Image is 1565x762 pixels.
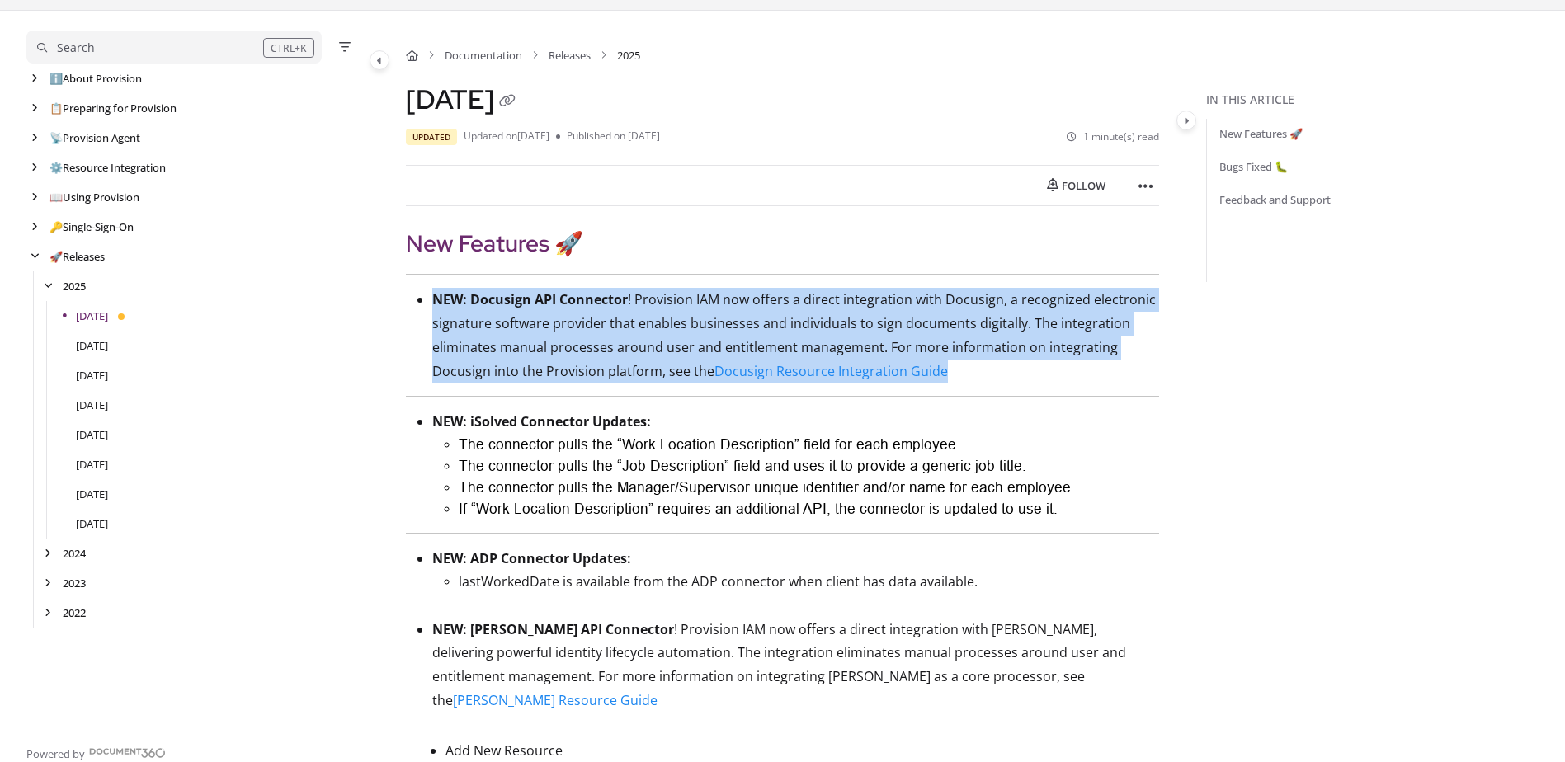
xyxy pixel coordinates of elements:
span: The connector pulls the Manager/Supervisor unique identifier and/or name for each employee. [459,480,1075,496]
a: Releases [549,47,591,63]
a: Resource Integration [49,159,166,176]
span: ℹ️ [49,71,63,86]
strong: NEW: [432,412,467,430]
div: arrow [26,190,43,205]
button: Category toggle [370,50,389,70]
div: arrow [26,160,43,176]
strong: iSolved Connector Updates: [470,412,651,430]
h1: [DATE] [406,83,521,115]
a: 2025 [63,278,86,294]
strong: NEW: [432,290,467,308]
button: Follow [1033,172,1120,199]
button: Article more options [1133,172,1159,199]
a: Using Provision [49,189,139,205]
a: January 2025 [76,515,108,532]
button: Copy link of August 2025 [494,89,521,115]
strong: Docusign API Connector [470,290,628,308]
span: 🚀 [49,249,63,264]
p: ! Provision IAM now offers a direct integration with Docusign, a recognized electronic signature ... [432,288,1159,383]
span: 📖 [49,190,63,205]
a: Documentation [445,47,522,63]
a: July 2025 [76,337,108,354]
h2: New Features 🚀 [406,226,1159,261]
a: Bugs Fixed 🐛 [1219,158,1288,175]
strong: NEW: [432,549,467,567]
strong: NEW: [432,620,467,638]
button: Filter [335,37,355,57]
a: About Provision [49,70,142,87]
a: Docusign Resource Integration Guide [714,362,948,380]
a: 2022 [63,604,86,621]
div: Search [57,39,95,57]
span: The connector pulls the “Work Location Description” field for each employee. [459,437,960,453]
div: In this article [1206,91,1558,109]
a: Powered by Document360 - opens in a new tab [26,742,166,762]
span: ⚙️ [49,160,63,175]
div: arrow [40,605,56,621]
div: CTRL+K [263,38,314,58]
a: Releases [49,248,105,265]
div: arrow [26,130,43,146]
div: arrow [26,101,43,116]
div: arrow [26,219,43,235]
button: Search [26,31,322,63]
li: Updated on [DATE] [464,129,556,145]
a: Provision Agent [49,129,140,146]
div: arrow [40,576,56,591]
a: Feedback and Support [1219,191,1331,208]
span: 2025 [617,47,640,63]
a: May 2025 [76,397,108,413]
a: [PERSON_NAME] Resource Guide [453,691,658,709]
span: 🔑 [49,219,63,234]
a: June 2025 [76,367,108,383]
span: Powered by [26,746,85,762]
span: 📡 [49,130,63,145]
span: Updated [406,129,457,145]
a: New Features 🚀 [1219,125,1303,142]
span: 📋 [49,101,63,115]
span: If “Work Location Description” requires an additional API, the connector is updated to use it. [459,501,1058,517]
div: arrow [40,546,56,562]
li: 1 minute(s) read [1067,129,1159,145]
button: Category toggle [1176,111,1196,130]
div: arrow [26,71,43,87]
a: 2024 [63,545,86,562]
p: lastWorkedDate is available from the ADP connector when client has data available. [459,572,1159,590]
a: Home [406,47,418,63]
a: March 2025 [76,456,108,473]
div: arrow [40,279,56,294]
p: ! Provision IAM now offers a direct integration with [PERSON_NAME], delivering powerful identity ... [432,618,1159,713]
span: The connector pulls the “Job Description” field and uses it to provide a generic job title. [459,459,1026,474]
a: August 2025 [76,308,108,324]
a: April 2025 [76,426,108,443]
a: February 2025 [76,486,108,502]
strong: [PERSON_NAME] API Connector [470,620,674,638]
li: Published on [DATE] [556,129,660,145]
img: Document360 [89,748,166,758]
a: 2023 [63,575,86,591]
div: arrow [26,249,43,265]
a: Single-Sign-On [49,219,134,235]
a: Preparing for Provision [49,100,177,116]
strong: ADP Connector Updates: [470,549,631,567]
